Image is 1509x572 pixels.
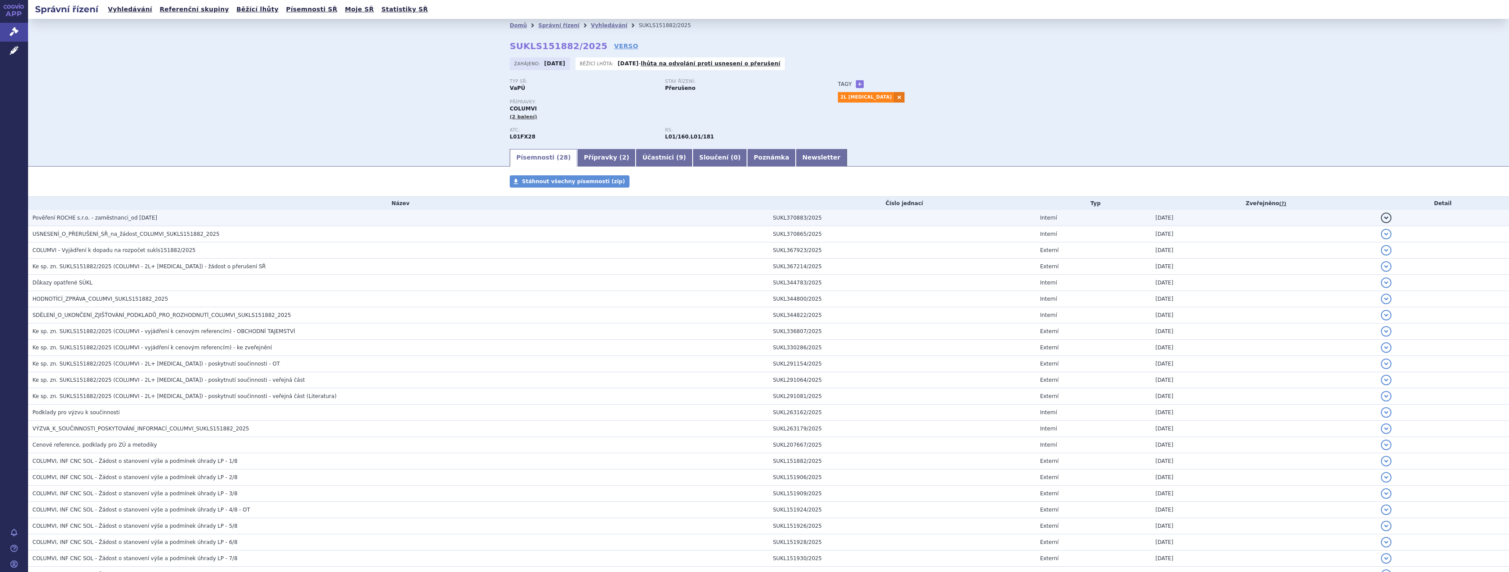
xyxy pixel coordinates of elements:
[665,79,812,84] p: Stav řízení:
[1381,553,1391,564] button: detail
[1381,488,1391,499] button: detail
[510,85,525,91] strong: VaPÚ
[856,80,864,88] a: +
[1151,534,1377,551] td: [DATE]
[1040,231,1057,237] span: Interní
[234,4,281,15] a: Běžící lhůty
[1151,242,1377,259] td: [DATE]
[379,4,430,15] a: Statistiky SŘ
[769,453,1036,469] td: SUKL151882/2025
[32,345,272,351] span: Ke sp. zn. SUKLS151882/2025 (COLUMVI - vyjádření k cenovým referencím) - ke zveřejnění
[1040,507,1058,513] span: Externí
[32,507,250,513] span: COLUMVI, INF CNC SOL - Žádost o stanovení výše a podmínek úhrady LP - 4/8 - OT
[1040,393,1058,399] span: Externí
[690,134,714,140] strong: glofitamab pro indikaci relabující / refrakterní difuzní velkobuněčný B-lymfom (DLBCL)
[1381,213,1391,223] button: detail
[769,502,1036,518] td: SUKL151924/2025
[769,388,1036,405] td: SUKL291081/2025
[514,60,542,67] span: Zahájeno:
[1040,215,1057,221] span: Interní
[838,92,894,103] a: 2L [MEDICAL_DATA]
[1381,326,1391,337] button: detail
[1151,372,1377,388] td: [DATE]
[1377,197,1509,210] th: Detail
[1040,555,1058,561] span: Externí
[1151,502,1377,518] td: [DATE]
[733,154,738,161] span: 0
[510,99,820,105] p: Přípravky:
[580,60,615,67] span: Běžící lhůta:
[32,490,237,497] span: COLUMVI, INF CNC SOL - Žádost o stanovení výše a podmínek úhrady LP - 3/8
[32,426,249,432] span: VÝZVA_K_SOUČINNOSTI_POSKYTOVÁNÍ_INFORMACÍ_COLUMVI_SUKLS151882_2025
[1151,323,1377,340] td: [DATE]
[510,106,537,112] span: COLUMVI
[769,275,1036,291] td: SUKL344783/2025
[1040,426,1057,432] span: Interní
[769,323,1036,340] td: SUKL336807/2025
[1040,312,1057,318] span: Interní
[28,197,769,210] th: Název
[769,259,1036,275] td: SUKL367214/2025
[641,60,780,67] a: lhůta na odvolání proti usnesení o přerušení
[1040,345,1058,351] span: Externí
[1036,197,1151,210] th: Typ
[1381,261,1391,272] button: detail
[769,340,1036,356] td: SUKL330286/2025
[1381,375,1391,385] button: detail
[1381,521,1391,531] button: detail
[1151,421,1377,437] td: [DATE]
[1040,523,1058,529] span: Externí
[1151,197,1377,210] th: Zveřejněno
[32,215,157,221] span: Pověření ROCHE s.r.o. - zaměstnanci_od 03.09.2025
[1040,474,1058,480] span: Externí
[510,175,629,188] a: Stáhnout všechny písemnosti (zip)
[618,60,639,67] strong: [DATE]
[693,149,747,167] a: Sloučení (0)
[1151,210,1377,226] td: [DATE]
[1381,472,1391,483] button: detail
[1381,407,1391,418] button: detail
[1040,490,1058,497] span: Externí
[510,134,536,140] strong: GLOFITAMAB
[32,474,237,480] span: COLUMVI, INF CNC SOL - Žádost o stanovení výše a podmínek úhrady LP - 2/8
[510,128,656,133] p: ATC:
[1381,310,1391,320] button: detail
[105,4,155,15] a: Vyhledávání
[1151,356,1377,372] td: [DATE]
[1040,442,1057,448] span: Interní
[769,534,1036,551] td: SUKL151928/2025
[1381,391,1391,401] button: detail
[32,555,237,561] span: COLUMVI, INF CNC SOL - Žádost o stanovení výše a podmínek úhrady LP - 7/8
[32,539,237,545] span: COLUMVI, INF CNC SOL - Žádost o stanovení výše a podmínek úhrady LP - 6/8
[577,149,636,167] a: Přípravky (2)
[1381,245,1391,256] button: detail
[796,149,847,167] a: Newsletter
[1040,296,1057,302] span: Interní
[1151,486,1377,502] td: [DATE]
[1151,275,1377,291] td: [DATE]
[510,41,608,51] strong: SUKLS151882/2025
[747,149,796,167] a: Poznámka
[32,409,120,416] span: Podklady pro výzvu k součinnosti
[769,226,1036,242] td: SUKL370865/2025
[769,372,1036,388] td: SUKL291064/2025
[32,312,291,318] span: SDĚLENÍ_O_UKONČENÍ_ZJIŠŤOVÁNÍ_PODKLADŮ_PRO_ROZHODNUTÍ_COLUMVI_SUKLS151882_2025
[1040,280,1057,286] span: Interní
[1151,291,1377,307] td: [DATE]
[769,437,1036,453] td: SUKL207667/2025
[157,4,232,15] a: Referenční skupiny
[1040,409,1057,416] span: Interní
[769,307,1036,323] td: SUKL344822/2025
[1040,377,1058,383] span: Externí
[1381,504,1391,515] button: detail
[510,114,537,120] span: (2 balení)
[665,134,689,140] strong: monoklonální protilátky a konjugáty protilátka – léčivo
[769,210,1036,226] td: SUKL370883/2025
[559,154,568,161] span: 28
[510,79,656,84] p: Typ SŘ:
[1381,456,1391,466] button: detail
[283,4,340,15] a: Písemnosti SŘ
[1040,458,1058,464] span: Externí
[1040,247,1058,253] span: Externí
[32,361,280,367] span: Ke sp. zn. SUKLS151882/2025 (COLUMVI - 2L+ DLBCL) - poskytnutí součinnosti - OT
